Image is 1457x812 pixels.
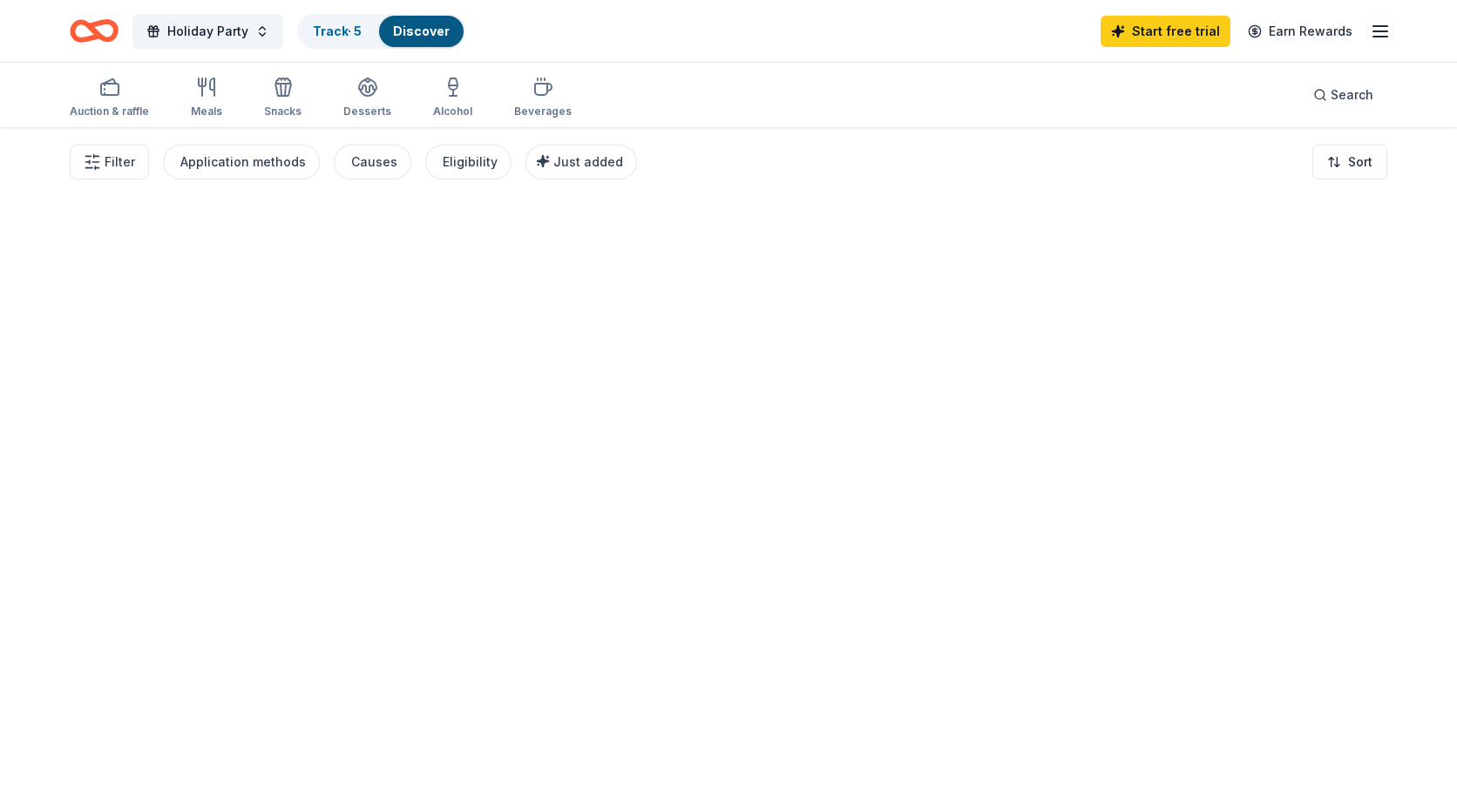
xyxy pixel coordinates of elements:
a: Track· 5 [313,24,362,38]
button: Sort [1312,145,1387,179]
div: Eligibility [443,152,498,173]
a: Start free trial [1101,16,1230,47]
div: Application methods [180,152,306,173]
button: Causes [334,145,411,179]
button: Search [1299,78,1387,112]
div: Desserts [343,105,391,118]
button: Application methods [163,145,320,179]
span: Filter [105,152,135,173]
button: Just added [525,145,637,179]
button: Filter [70,145,149,179]
button: Snacks [264,70,302,127]
span: Just added [553,154,623,169]
button: Track· 5Discover [297,14,465,49]
div: Auction & raffle [70,105,149,118]
a: Home [70,10,119,51]
button: Beverages [514,70,572,127]
button: Auction & raffle [70,70,149,127]
button: Meals [191,70,222,127]
div: Beverages [514,105,572,118]
button: Eligibility [425,145,512,179]
div: Causes [351,152,397,173]
button: Holiday Party [132,14,283,49]
button: Alcohol [433,70,472,127]
div: Alcohol [433,105,472,118]
button: Desserts [343,70,391,127]
a: Earn Rewards [1237,16,1363,47]
span: Holiday Party [167,21,248,42]
div: Snacks [264,105,302,118]
a: Discover [393,24,450,38]
span: Search [1331,85,1373,105]
div: Meals [191,105,222,118]
span: Sort [1348,152,1372,173]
